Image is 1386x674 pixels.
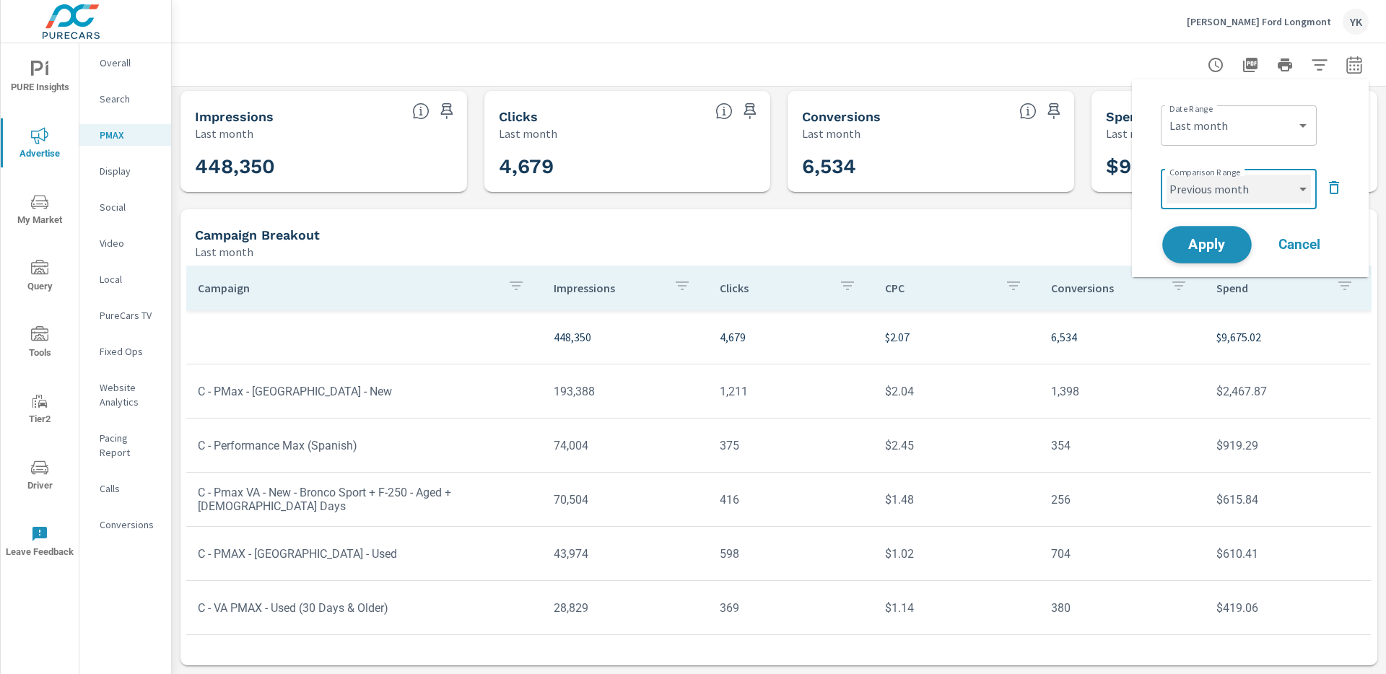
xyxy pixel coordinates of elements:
[1162,226,1252,263] button: Apply
[198,281,496,295] p: Campaign
[873,481,1039,518] td: $1.48
[100,344,160,359] p: Fixed Ops
[79,124,171,146] div: PMAX
[1205,590,1371,626] td: $419.06
[720,328,863,346] p: 4,679
[499,109,538,124] h5: Clicks
[79,427,171,463] div: Pacing Report
[708,427,874,464] td: 375
[100,431,160,460] p: Pacing Report
[79,196,171,218] div: Social
[100,272,160,286] p: Local
[79,268,171,290] div: Local
[195,227,320,242] h5: Campaign Breakout
[1039,535,1206,572] td: 704
[1187,15,1331,28] p: [PERSON_NAME] Ford Longmont
[1256,227,1343,263] button: Cancel
[186,535,542,572] td: C - PMAX - [GEOGRAPHIC_DATA] - Used
[5,459,74,494] span: Driver
[1216,281,1325,295] p: Spend
[885,328,1028,346] p: $2.07
[100,517,160,532] p: Conversions
[1042,100,1065,123] span: Save this to your personalized report
[5,326,74,362] span: Tools
[195,154,453,179] h3: 448,350
[1205,481,1371,518] td: $615.84
[542,535,708,572] td: 43,974
[1039,590,1206,626] td: 380
[499,154,757,179] h3: 4,679
[412,102,430,120] span: The number of times an ad was shown on your behalf.
[708,535,874,572] td: 598
[100,164,160,178] p: Display
[186,474,542,525] td: C - Pmax VA - New - Bronco Sport + F-250 - Aged +[DEMOGRAPHIC_DATA] Days
[1340,51,1369,79] button: Select Date Range
[1205,373,1371,410] td: $2,467.87
[1051,328,1194,346] p: 6,534
[554,328,697,346] p: 448,350
[5,61,74,96] span: PURE Insights
[100,236,160,250] p: Video
[79,160,171,182] div: Display
[738,100,762,123] span: Save this to your personalized report
[554,281,662,295] p: Impressions
[1051,281,1159,295] p: Conversions
[1205,427,1371,464] td: $919.29
[1106,125,1164,142] p: Last month
[542,481,708,518] td: 70,504
[79,232,171,254] div: Video
[708,373,874,410] td: 1,211
[5,393,74,428] span: Tier2
[873,590,1039,626] td: $1.14
[5,525,74,561] span: Leave Feedback
[79,305,171,326] div: PureCars TV
[79,88,171,110] div: Search
[79,377,171,413] div: Website Analytics
[5,260,74,295] span: Query
[100,56,160,70] p: Overall
[1039,427,1206,464] td: 354
[1205,535,1371,572] td: $610.41
[1177,238,1237,252] span: Apply
[542,373,708,410] td: 193,388
[79,52,171,74] div: Overall
[708,481,874,518] td: 416
[5,127,74,162] span: Advertise
[100,380,160,409] p: Website Analytics
[1,43,79,574] div: nav menu
[79,514,171,535] div: Conversions
[542,427,708,464] td: 74,004
[5,193,74,229] span: My Market
[873,373,1039,410] td: $2.04
[79,478,171,499] div: Calls
[1039,373,1206,410] td: 1,398
[100,128,160,142] p: PMAX
[100,481,160,496] p: Calls
[186,427,542,464] td: C - Performance Max (Spanish)
[186,373,542,410] td: C - PMax - [GEOGRAPHIC_DATA] - New
[1270,238,1328,251] span: Cancel
[873,535,1039,572] td: $1.02
[1019,102,1037,120] span: Total Conversions include Actions, Leads and Unmapped.
[195,109,274,124] h5: Impressions
[186,590,542,626] td: C - VA PMAX - Used (30 Days & Older)
[720,281,828,295] p: Clicks
[802,109,881,124] h5: Conversions
[1106,154,1364,179] h3: $9,675
[885,281,993,295] p: CPC
[802,125,860,142] p: Last month
[1343,9,1369,35] div: YK
[195,243,253,261] p: Last month
[708,590,874,626] td: 369
[79,341,171,362] div: Fixed Ops
[715,102,733,120] span: The number of times an ad was clicked by a consumer.
[1039,481,1206,518] td: 256
[499,125,557,142] p: Last month
[100,308,160,323] p: PureCars TV
[1216,328,1359,346] p: $9,675.02
[100,200,160,214] p: Social
[542,590,708,626] td: 28,829
[195,125,253,142] p: Last month
[873,427,1039,464] td: $2.45
[1106,109,1146,124] h5: Spend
